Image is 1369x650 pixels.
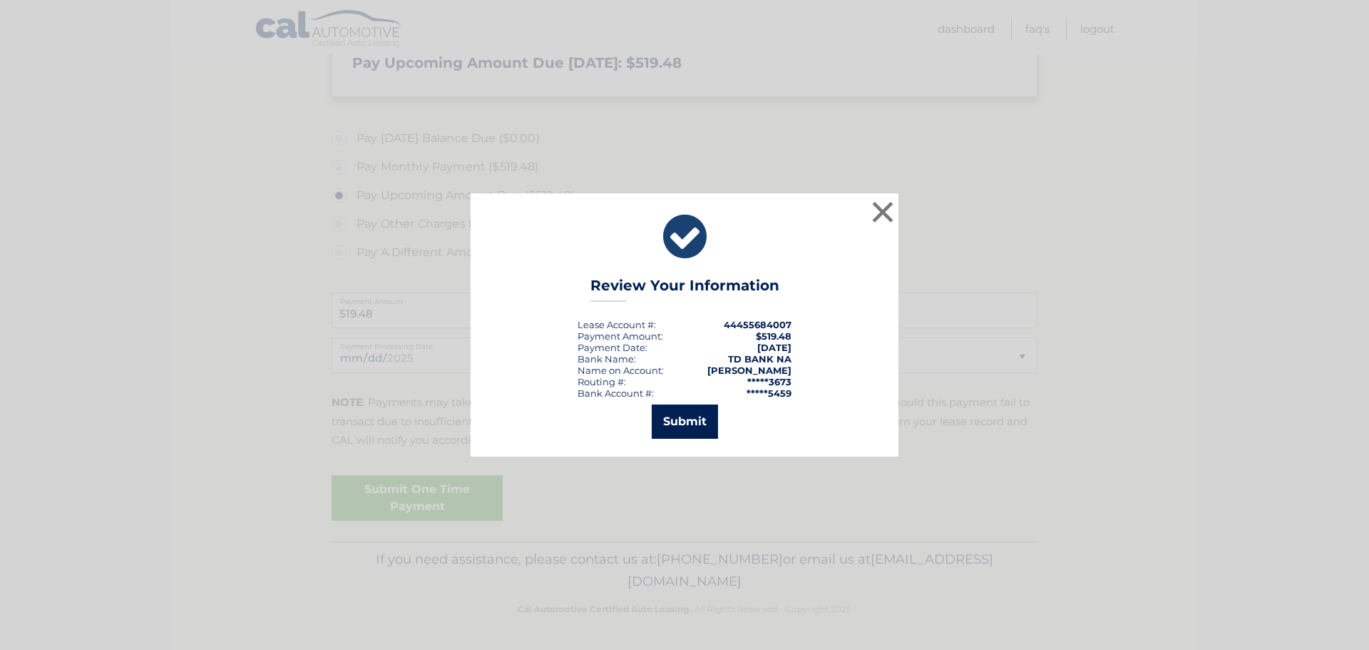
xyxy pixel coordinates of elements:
[652,405,718,439] button: Submit
[757,342,791,353] span: [DATE]
[578,342,645,353] span: Payment Date
[728,353,791,365] strong: TD BANK NA
[707,365,791,376] strong: [PERSON_NAME]
[756,330,791,342] span: $519.48
[578,376,626,387] div: Routing #:
[724,319,791,330] strong: 44455684007
[578,387,654,399] div: Bank Account #:
[590,277,779,302] h3: Review Your Information
[578,319,656,330] div: Lease Account #:
[868,198,897,226] button: ×
[578,342,647,353] div: :
[578,365,664,376] div: Name on Account:
[578,330,663,342] div: Payment Amount:
[578,353,636,365] div: Bank Name:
